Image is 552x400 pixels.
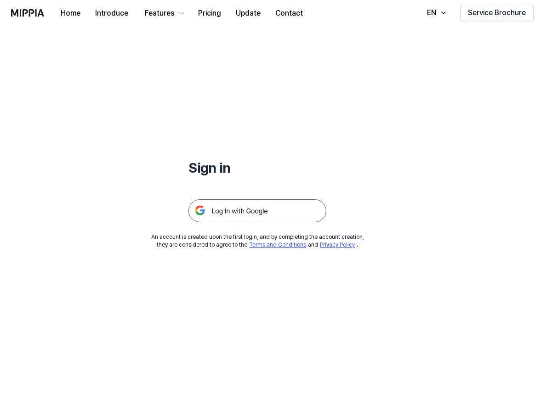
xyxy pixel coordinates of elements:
[320,242,355,248] a: Privacy Policy
[53,4,88,23] button: Home
[228,4,268,23] button: Update
[249,242,306,248] a: Terms and Conditions
[460,4,534,22] button: Service Brochure
[188,158,326,177] h1: Sign in
[188,199,326,222] img: 구글 로그인 버튼
[136,4,191,23] button: Features
[191,4,228,23] button: Pricing
[425,7,438,18] div: EN
[11,9,44,17] img: logo
[268,4,310,23] button: Contact
[151,233,364,249] div: An account is created upon the first login, and by completing the account creation, they are cons...
[418,4,453,22] button: EN
[88,4,136,23] button: Introduce
[228,0,268,26] a: Update
[143,8,176,19] div: Features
